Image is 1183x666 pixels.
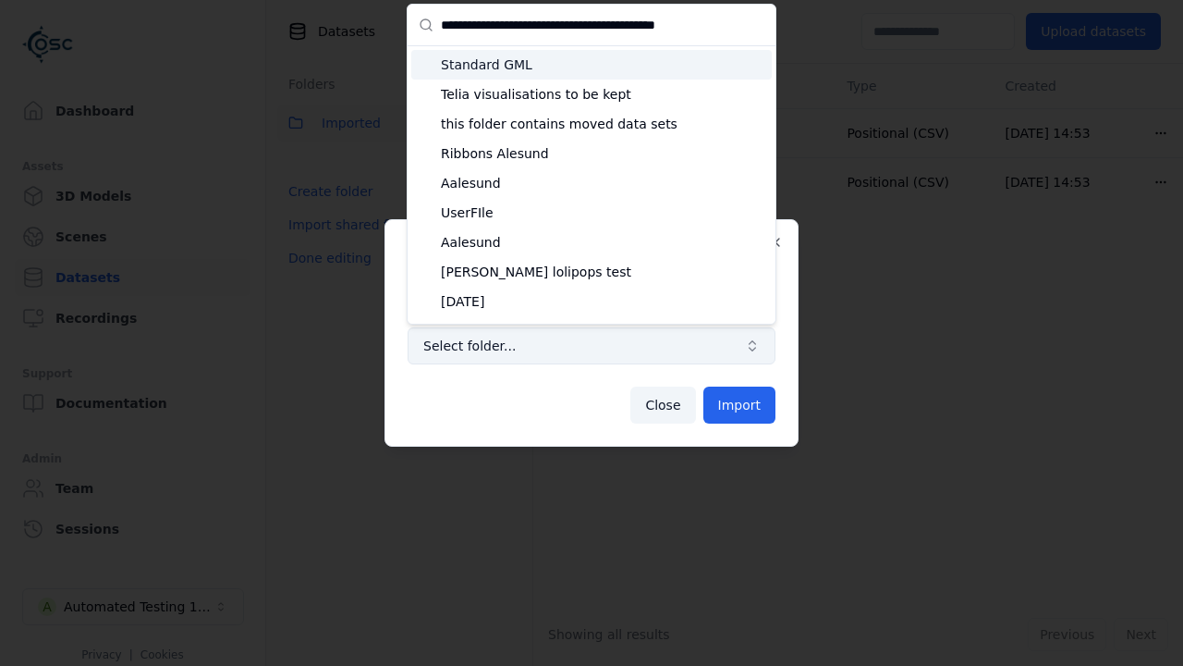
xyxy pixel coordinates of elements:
[441,292,764,311] span: [DATE]
[441,322,764,340] span: Usama dataset
[441,115,764,133] span: this folder contains moved data sets
[441,263,764,281] span: [PERSON_NAME] lolipops test
[441,233,764,252] span: Aalesund
[441,144,764,163] span: Ribbons Alesund
[441,85,764,104] span: Telia visualisations to be kept
[441,203,764,222] span: UserFIle
[408,46,775,324] div: Suggestions
[441,55,764,74] span: Standard GML
[441,174,764,192] span: Aalesund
